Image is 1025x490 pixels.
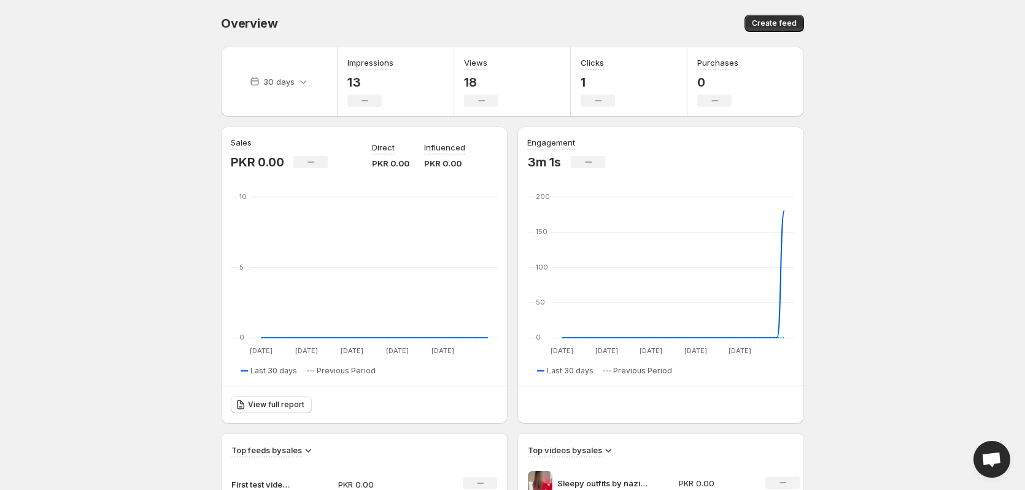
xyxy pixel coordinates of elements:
text: [DATE] [295,346,318,355]
h3: Top videos by sales [528,444,602,456]
text: 50 [536,298,545,306]
span: Last 30 days [250,366,297,376]
span: Previous Period [317,366,376,376]
text: [DATE] [640,346,662,355]
p: 18 [464,75,498,90]
span: Last 30 days [547,366,594,376]
text: 10 [239,192,247,201]
text: [DATE] [341,346,363,355]
p: PKR 0.00 [679,477,751,489]
span: Create feed [752,18,797,28]
p: PKR 0.00 [231,155,284,169]
span: Previous Period [613,366,672,376]
text: [DATE] [684,346,707,355]
text: [DATE] [431,346,454,355]
h3: Top feeds by sales [231,444,302,456]
text: [DATE] [551,346,573,355]
text: [DATE] [595,346,618,355]
text: [DATE] [386,346,409,355]
div: Open chat [973,441,1010,478]
h3: Sales [231,136,252,149]
p: PKR 0.00 [372,157,409,169]
h3: Clicks [581,56,604,69]
p: Sleepy outfits by naziafashion_ [557,477,649,489]
h3: Engagement [527,136,575,149]
text: 200 [536,192,550,201]
span: View full report [248,400,304,410]
a: View full report [231,396,312,413]
h3: Views [464,56,487,69]
text: [DATE] [729,346,751,355]
span: Overview [221,16,277,31]
text: 150 [536,227,547,236]
p: Influenced [424,141,465,154]
text: 5 [239,263,244,271]
p: 30 days [263,76,295,88]
text: 0 [239,333,244,341]
text: 0 [536,333,541,341]
p: 1 [581,75,615,90]
text: 100 [536,263,548,271]
p: 0 [697,75,738,90]
text: [DATE] [250,346,273,355]
p: PKR 0.00 [424,157,465,169]
button: Create feed [745,15,804,32]
h3: Purchases [697,56,738,69]
p: Direct [372,141,395,154]
h3: Impressions [347,56,393,69]
p: 13 [347,75,393,90]
p: 3m 1s [527,155,561,169]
